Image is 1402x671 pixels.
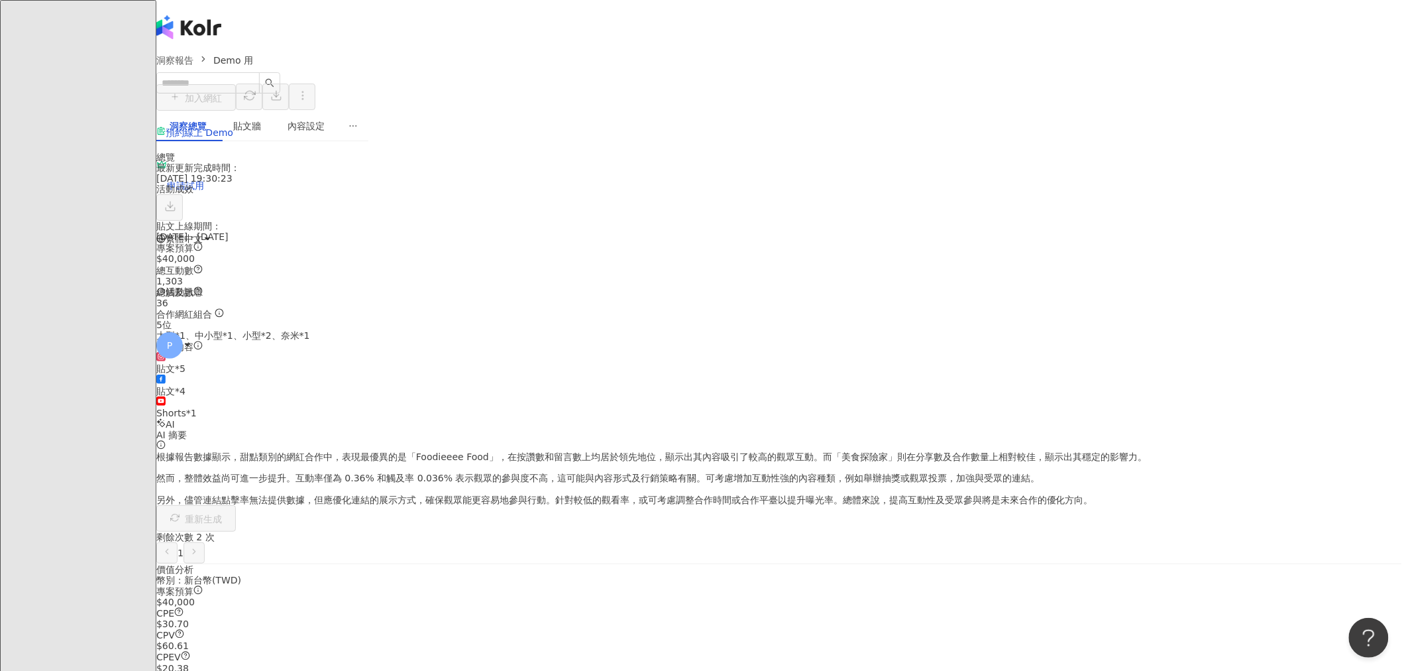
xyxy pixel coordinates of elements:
div: AI 摘要 [156,430,1402,440]
div: AI [156,418,1402,430]
span: P [167,338,172,353]
div: 內容設定 [288,119,325,133]
div: Shorts*1 [156,408,1402,418]
div: 專案預算 [156,585,1402,597]
div: 洞察總覽 [170,119,207,133]
div: 根據報告數據顯示，甜點類別的網紅合作中，表現最優異的是「Foodieeee Food」，在按讚數和留言數上均居於領先地位，顯示出其內容吸引了較高的觀眾互動。而「美食探險家」則在分享數及合作數量上... [156,452,1402,505]
div: 合作內容 [156,341,1402,352]
div: [DATE] - [DATE] [156,231,1402,242]
div: 5 位 [156,320,1402,330]
div: [DATE] 19:30:23 [156,173,1402,184]
div: AIAI 摘要 [156,418,1402,452]
a: 洞察報告 [154,53,196,68]
div: 總觸及數 [156,286,1402,298]
div: CPE [156,607,1402,619]
img: logo [156,15,221,39]
button: ellipsis [338,111,368,141]
div: 大型*1、中小型*1、小型*2、奈米*1 [156,330,1402,341]
div: 最新更新完成時間 ： [156,162,1402,173]
button: 加入網紅 [156,84,236,111]
div: 合作網紅組合 [156,308,1402,320]
iframe: Help Scout Beacon - Open [1349,618,1389,658]
div: CPV [156,629,1402,640]
div: 總互動數 [156,265,1402,276]
div: 活動成效 [156,184,1402,194]
div: 36 [156,298,1402,308]
div: 1 [156,542,1402,564]
div: CPEV [156,651,1402,662]
span: 活動訊息 [166,286,203,297]
div: 專案預算 [156,242,1402,253]
div: 價值分析 [156,564,1402,575]
span: Demo 用 [213,55,253,66]
div: 剩餘次數 2 次 [156,532,1402,542]
span: search [265,78,274,88]
div: 貼文上線期間 ： [156,221,1402,231]
div: $40,000 [156,597,1402,607]
div: $40,000 [156,253,1402,264]
span: ellipsis [349,121,358,131]
button: 重新生成 [156,505,236,532]
div: 貼文牆 [233,119,261,133]
div: 總覽 [156,152,1402,162]
div: $60.61 [156,640,1402,651]
div: 1,303 [156,276,1402,286]
div: $30.70 [156,619,1402,629]
div: 幣別 ： 新台幣 ( TWD ) [156,575,1402,585]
